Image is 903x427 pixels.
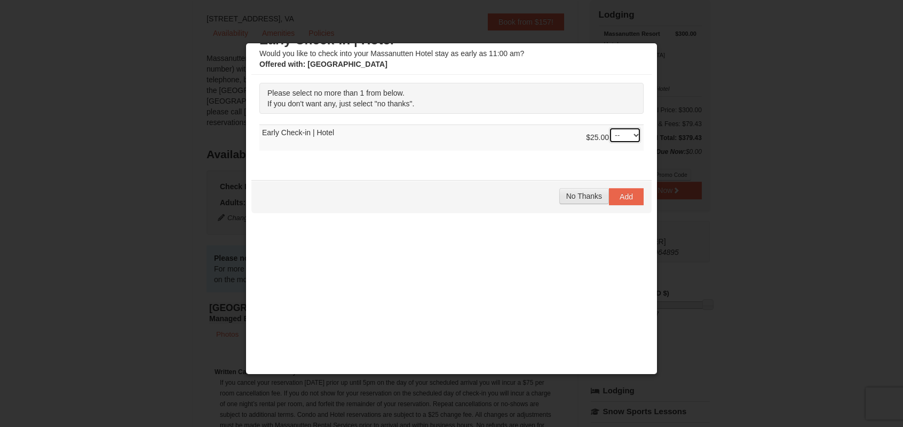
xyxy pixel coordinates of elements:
[566,192,602,200] span: No Thanks
[609,188,644,205] button: Add
[586,127,641,149] div: $25.00
[620,192,633,201] span: Add
[259,32,644,69] div: Would you like to check into your Massanutten Hotel stay as early as 11:00 am?
[259,60,303,68] span: Offered with
[267,89,405,97] span: Please select no more than 1 from below.
[259,60,387,68] strong: : [GEOGRAPHIC_DATA]
[259,125,644,151] td: Early Check-in | Hotel
[559,188,609,204] button: No Thanks
[267,99,414,108] span: If you don't want any, just select "no thanks".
